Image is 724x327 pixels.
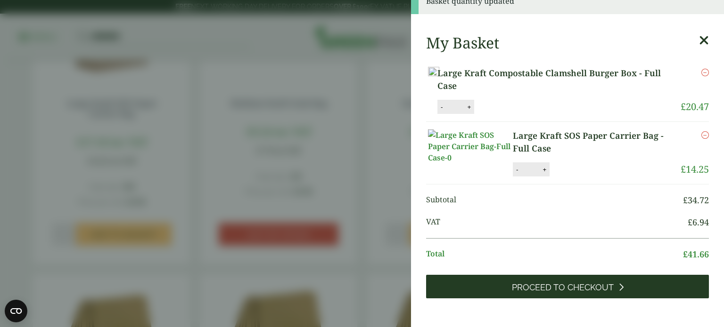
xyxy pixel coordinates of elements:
[688,216,709,228] bdi: 6.94
[512,282,614,293] span: Proceed to Checkout
[426,194,683,207] span: Subtotal
[513,166,521,174] button: -
[683,248,688,260] span: £
[426,34,499,52] h2: My Basket
[683,194,688,206] span: £
[5,300,27,322] button: Open CMP widget
[681,163,709,175] bdi: 14.25
[540,166,549,174] button: +
[428,129,513,163] img: Large Kraft SOS Paper Carrier Bag-Full Case-0
[426,275,709,298] a: Proceed to Checkout
[681,100,686,113] span: £
[701,129,709,141] a: Remove this item
[437,67,681,92] a: Large Kraft Compostable Clamshell Burger Box - Full Case
[681,163,686,175] span: £
[701,67,709,78] a: Remove this item
[683,194,709,206] bdi: 34.72
[683,248,709,260] bdi: 41.66
[688,216,692,228] span: £
[438,103,445,111] button: -
[426,216,688,229] span: VAT
[681,100,709,113] bdi: 20.47
[513,129,681,155] a: Large Kraft SOS Paper Carrier Bag - Full Case
[464,103,474,111] button: +
[426,248,683,261] span: Total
